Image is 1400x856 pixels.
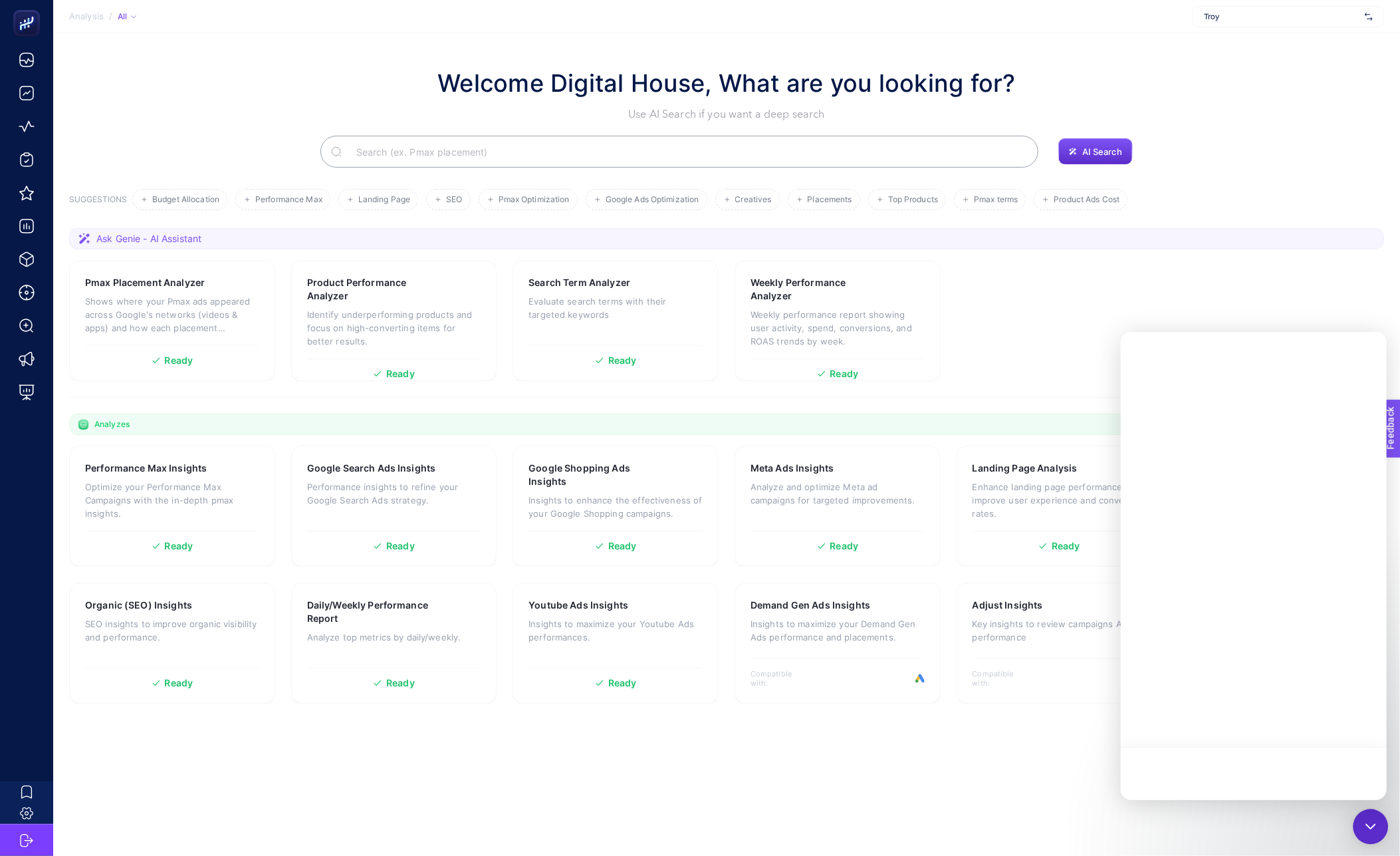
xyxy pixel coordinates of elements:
[973,599,1043,612] h3: Adjust Insights
[386,541,415,551] span: Ready
[1353,809,1389,845] div: Open Intercom Messenger
[957,583,1163,704] a: Adjust InsightsKey insights to review campaigns App performanceCompatible with:
[291,260,497,381] a: Product Performance AnalyzerIdentify underperforming products and focus on high-converting items ...
[69,446,275,567] a: Performance Max InsightsOptimize your Performance Max Campaigns with the in-depth pmax insights.R...
[808,195,852,205] span: Placements
[973,462,1078,475] h3: Landing Page Analysis
[109,11,112,21] span: /
[85,480,259,520] p: Optimize your Performance Max Campaigns with the in-depth pmax insights.
[1054,195,1119,205] span: Product Ads Cost
[1082,146,1122,157] span: AI Search
[973,617,1147,644] p: Key insights to review campaigns App performance
[85,295,259,335] p: Shows where your Pmax ads appeared across Google's networks (videos & apps) and how each placemen...
[888,195,938,205] span: Top Products
[974,195,1018,205] span: Pmax terms
[118,11,136,22] div: All
[165,678,193,688] span: Ready
[751,617,925,644] p: Insights to maximize your Demand Gen Ads performance and placements.
[1204,11,1359,22] span: Troy
[94,419,130,430] span: Analyzes
[735,446,941,567] a: Meta Ads InsightsAnalyze and optimize Meta ad campaigns for targeted improvements.Ready
[291,583,497,704] a: Daily/Weekly Performance ReportAnalyze top metrics by daily/weekly.Ready
[386,369,415,378] span: Ready
[8,4,51,15] span: Feedback
[85,276,205,289] h3: Pmax Placement Analyzer
[830,369,859,378] span: Ready
[69,260,275,381] a: Pmax Placement AnalyzerShows where your Pmax ads appeared across Google's networks (videos & apps...
[437,106,1016,122] p: Use AI Search if you want a deep search
[528,462,661,488] h3: Google Shopping Ads Insights
[528,276,630,289] h3: Search Term Analyzer
[973,669,1032,688] span: Compatible with:
[513,446,719,567] a: Google Shopping Ads InsightsInsights to enhance the effectiveness of your Google Shopping campaig...
[957,446,1163,567] a: Landing Page AnalysisEnhance landing page performance to improve user experience and conversion r...
[735,260,941,381] a: Weekly Performance AnalyzerWeekly performance report showing user activity, spend, conversions, a...
[608,356,637,365] span: Ready
[165,541,193,551] span: Ready
[165,356,193,365] span: Ready
[96,232,201,245] span: Ask Genie - AI Assistant
[386,678,415,688] span: Ready
[307,480,481,507] p: Performance insights to refine your Google Search Ads strategy.
[307,631,481,644] p: Analyze top metrics by daily/weekly.
[606,195,699,205] span: Google Ads Optimization
[513,260,719,381] a: Search Term AnalyzerEvaluate search terms with their targeted keywordsReady
[1365,10,1373,23] img: svg%3e
[735,583,941,704] a: Demand Gen Ads InsightsInsights to maximize your Demand Gen Ads performance and placements.Compat...
[85,599,192,612] h3: Organic (SEO) Insights
[307,276,439,303] h3: Product Performance Analyzer
[358,195,410,205] span: Landing Page
[255,195,322,205] span: Performance Max
[152,195,219,205] span: Budget Allocation
[446,195,462,205] span: SEO
[528,599,628,612] h3: Youtube Ads Insights
[85,617,259,644] p: SEO insights to improve organic visibility and performance.
[751,669,810,688] span: Compatible with:
[751,308,925,348] p: Weekly performance report showing user activity, spend, conversions, and ROAS trends by week.
[608,678,637,688] span: Ready
[69,194,127,210] h3: SUGGESTIONS
[751,599,870,612] h3: Demand Gen Ads Insights
[307,462,436,475] h3: Google Search Ads Insights
[499,195,570,205] span: Pmax Optimization
[751,276,882,303] h3: Weekly Performance Analyzer
[1052,541,1080,551] span: Ready
[528,295,703,321] p: Evaluate search terms with their targeted keywords
[437,65,1016,101] h1: Welcome Digital House, What are you looking for?
[1058,138,1133,165] button: AI Search
[307,308,481,348] p: Identify underperforming products and focus on high-converting items for better results.
[973,480,1147,520] p: Enhance landing page performance to improve user experience and conversion rates.
[608,541,637,551] span: Ready
[346,133,1028,170] input: Search
[751,480,925,507] p: Analyze and optimize Meta ad campaigns for targeted improvements.
[830,541,859,551] span: Ready
[85,462,207,475] h3: Performance Max Insights
[69,11,104,22] span: Analysis
[528,494,703,520] p: Insights to enhance the effectiveness of your Google Shopping campaigns.
[291,446,497,567] a: Google Search Ads InsightsPerformance insights to refine your Google Search Ads strategy.Ready
[528,617,703,644] p: Insights to maximize your Youtube Ads performances.
[751,462,834,475] h3: Meta Ads Insights
[735,195,772,205] span: Creatives
[69,583,275,704] a: Organic (SEO) InsightsSEO insights to improve organic visibility and performance.Ready
[513,583,719,704] a: Youtube Ads InsightsInsights to maximize your Youtube Ads performances.Ready
[307,599,440,625] h3: Daily/Weekly Performance Report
